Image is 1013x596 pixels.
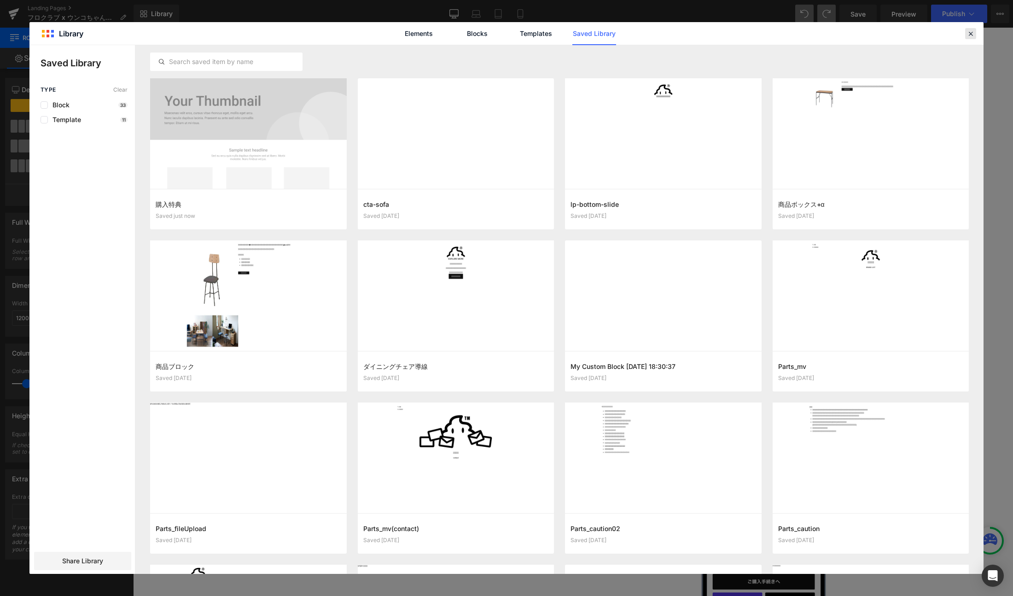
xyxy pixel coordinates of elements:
div: Saved [DATE] [156,537,341,543]
h3: ダイニングチェア導線 [363,362,549,371]
h3: Parts_mv(contact) [363,524,549,533]
span: “入浴に必須のあのアイテム” [187,449,344,463]
h3: Parts_fileUpload [156,524,341,533]
div: Saved [DATE] [156,375,341,381]
span: Clear [113,87,128,93]
div: Saved [DATE] [571,213,756,219]
span: を [344,449,356,463]
span: 購入特典としてプレゼントいたします。 [187,471,408,485]
p: 11 [120,117,128,123]
input: Search saved item by name [151,56,302,67]
span: Template [48,116,81,123]
h3: 商品ブロック [156,362,341,371]
span: Block [48,101,70,109]
div: Saved [DATE] [571,375,756,381]
h3: Parts_mv [778,362,964,371]
h3: cta-sofa [363,199,549,209]
div: Saved [DATE] [363,537,549,543]
span: とご入力いただいたお客様には特典として、 [187,406,432,420]
div: Open Intercom Messenger [982,565,1004,587]
h3: My Custom Block [DATE] 18:30:37 [571,362,756,371]
span: ※ご入力いただけていないお客様は対象外となりますのでご注意ください。 [187,492,469,502]
span: TENUGUI2000 [345,385,423,398]
div: Saved [DATE] [571,537,756,543]
a: Blocks [455,22,499,45]
span: ご購入時にカートの備考欄に [187,385,345,398]
a: Templates [514,22,558,45]
a: Elements [397,22,441,45]
h3: Parts_caution02 [571,524,756,533]
div: Saved [DATE] [778,213,964,219]
div: Saved [DATE] [363,213,549,219]
a: Saved Library [572,22,616,45]
div: Saved [DATE] [778,537,964,543]
div: Saved [DATE] [363,375,549,381]
h3: 購入特典 [156,199,341,209]
div: Saved [DATE] [778,375,964,381]
h3: lp-bottom-slide [571,199,756,209]
h3: 商品ボックス+α [778,199,964,209]
span: Type [41,87,56,93]
span: 購入特典 [173,325,707,335]
h3: Parts_caution [778,524,964,533]
div: Saved just now [156,213,341,219]
span: Share Library [62,556,103,566]
p: 33 [118,102,128,108]
p: Saved Library [41,56,135,70]
span: SPECIAL BONUS [173,282,707,325]
span: ウンコちゃんの家具屋さんオリジナルの [187,427,409,441]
